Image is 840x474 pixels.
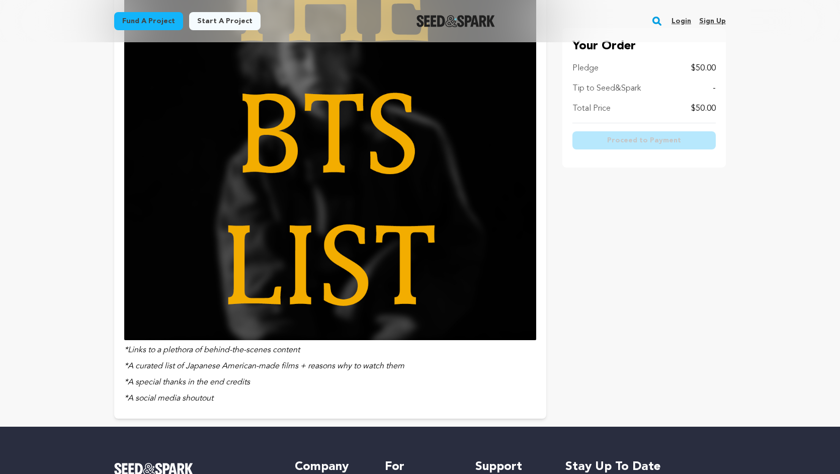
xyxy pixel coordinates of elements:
[607,135,681,145] span: Proceed to Payment
[416,15,495,27] a: Seed&Spark Homepage
[572,103,611,115] p: Total Price
[699,13,726,29] a: Sign up
[572,131,716,149] button: Proceed to Payment
[124,378,250,386] em: *A special thanks in the end credits
[572,62,599,74] p: Pledge
[124,394,213,403] em: *A social media shoutout
[572,38,716,54] p: Your Order
[572,83,641,95] p: Tip to Seed&Spark
[691,62,716,74] p: $50.00
[114,12,183,30] a: Fund a project
[671,13,691,29] a: Login
[416,15,495,27] img: Seed&Spark Logo Dark Mode
[189,12,261,30] a: Start a project
[124,346,300,354] em: *Links to a plethora of behind-the-scenes content
[691,103,716,115] p: $50.00
[124,362,404,370] em: *A curated list of Japanese American-made films + reasons why to watch them
[713,83,716,95] p: -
